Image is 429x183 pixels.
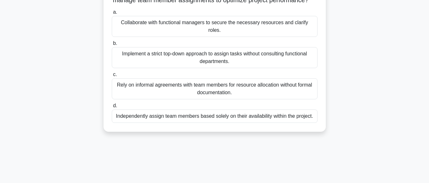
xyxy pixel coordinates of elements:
[112,109,318,123] div: Independently assign team members based solely on their availability within the project.
[113,40,117,46] span: b.
[113,9,117,15] span: a.
[112,16,318,37] div: Collaborate with functional managers to secure the necessary resources and clarify roles.
[112,47,318,68] div: Implement a strict top-down approach to assign tasks without consulting functional departments.
[112,78,318,99] div: Rely on informal agreements with team members for resource allocation without formal documentation.
[113,72,117,77] span: c.
[113,103,117,108] span: d.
